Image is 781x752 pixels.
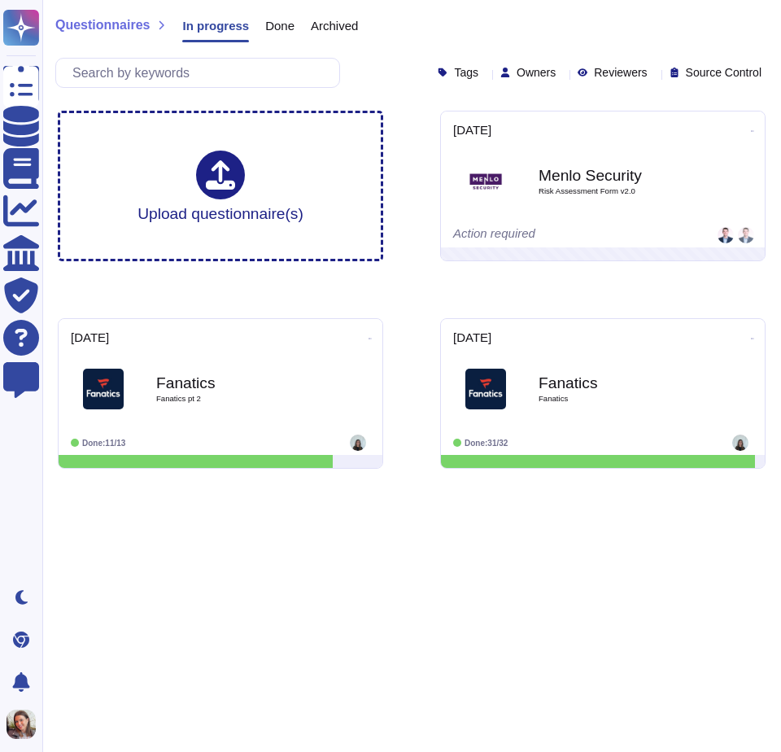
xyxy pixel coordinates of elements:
[350,435,366,451] img: user
[182,20,249,32] span: In progress
[311,20,358,32] span: Archived
[137,151,303,221] div: Upload questionnaire(s)
[465,439,508,448] span: Done: 31/32
[453,124,491,136] span: [DATE]
[738,227,754,243] img: user
[732,435,748,451] img: user
[7,710,36,739] img: user
[82,439,125,448] span: Done: 11/13
[55,19,150,32] span: Questionnaires
[454,67,478,78] span: Tags
[539,168,701,183] b: Menlo Security
[465,161,506,202] img: Logo
[539,187,701,195] span: Risk Assessment Form v2.0
[156,395,319,403] span: Fanatics pt 2
[265,20,295,32] span: Done
[64,59,339,87] input: Search by keywords
[156,375,319,391] b: Fanatics
[465,369,506,409] img: Logo
[517,67,556,78] span: Owners
[686,67,761,78] span: Source Control
[718,227,734,243] img: user
[539,375,701,391] b: Fanatics
[83,369,124,409] img: Logo
[539,395,701,403] span: Fanatics
[453,227,652,243] div: Action required
[594,67,647,78] span: Reviewers
[453,331,491,343] span: [DATE]
[71,331,109,343] span: [DATE]
[3,706,47,742] button: user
